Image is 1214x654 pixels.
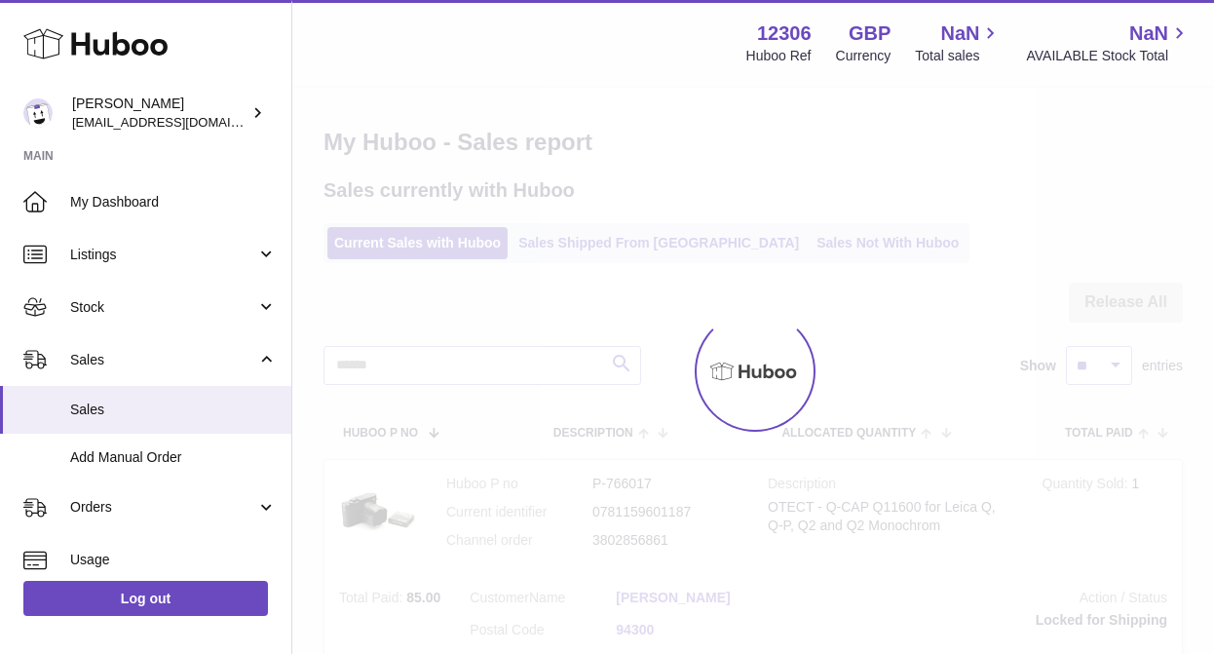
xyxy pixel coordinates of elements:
[70,193,277,212] span: My Dashboard
[70,246,256,264] span: Listings
[23,581,268,616] a: Log out
[1026,47,1191,65] span: AVAILABLE Stock Total
[72,95,247,132] div: [PERSON_NAME]
[72,114,286,130] span: [EMAIL_ADDRESS][DOMAIN_NAME]
[23,98,53,128] img: hello@otect.co
[836,47,892,65] div: Currency
[915,47,1002,65] span: Total sales
[70,298,256,317] span: Stock
[70,448,277,467] span: Add Manual Order
[746,47,812,65] div: Huboo Ref
[1026,20,1191,65] a: NaN AVAILABLE Stock Total
[757,20,812,47] strong: 12306
[70,401,277,419] span: Sales
[940,20,979,47] span: NaN
[849,20,891,47] strong: GBP
[915,20,1002,65] a: NaN Total sales
[70,351,256,369] span: Sales
[70,498,256,517] span: Orders
[1129,20,1168,47] span: NaN
[70,551,277,569] span: Usage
